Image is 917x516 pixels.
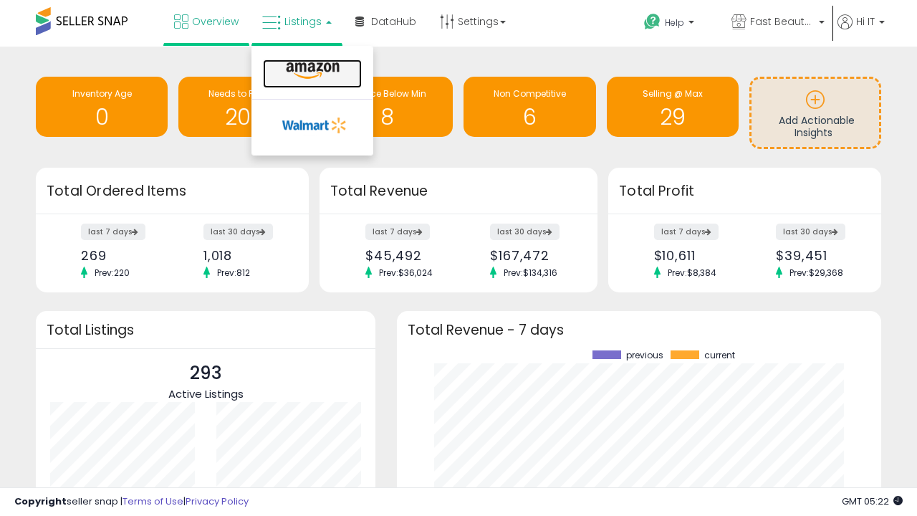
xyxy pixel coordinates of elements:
span: Selling @ Max [643,87,703,100]
span: Prev: $8,384 [661,267,724,279]
span: Non Competitive [494,87,566,100]
label: last 30 days [490,224,560,240]
h3: Total Revenue - 7 days [408,325,870,335]
span: Add Actionable Insights [779,113,855,140]
h1: 209 [186,105,303,129]
span: Hi IT [856,14,875,29]
span: current [704,350,735,360]
h1: 29 [614,105,731,129]
div: 269 [81,248,161,263]
span: Needs to Reprice [208,87,281,100]
div: $39,451 [776,248,856,263]
h1: 8 [328,105,446,129]
span: DataHub [371,14,416,29]
a: Privacy Policy [186,494,249,508]
label: last 30 days [203,224,273,240]
h3: Total Profit [619,181,870,201]
span: 2025-10-10 05:22 GMT [842,494,903,508]
a: Hi IT [837,14,885,47]
div: $45,492 [365,248,448,263]
label: last 7 days [365,224,430,240]
span: Fast Beauty ([GEOGRAPHIC_DATA]) [750,14,815,29]
span: previous [626,350,663,360]
a: Terms of Use [123,494,183,508]
span: Overview [192,14,239,29]
span: Inventory Age [72,87,132,100]
a: Inventory Age 0 [36,77,168,137]
span: Prev: 220 [87,267,137,279]
label: last 7 days [81,224,145,240]
span: Prev: $36,024 [372,267,440,279]
label: last 30 days [776,224,845,240]
a: Help [633,2,719,47]
span: Help [665,16,684,29]
span: Listings [284,14,322,29]
h3: Total Ordered Items [47,181,298,201]
a: Selling @ Max 29 [607,77,739,137]
span: Prev: $29,368 [782,267,850,279]
strong: Copyright [14,494,67,508]
h3: Total Listings [47,325,365,335]
a: Needs to Reprice 209 [178,77,310,137]
label: last 7 days [654,224,719,240]
h1: 0 [43,105,160,129]
span: BB Price Below Min [347,87,426,100]
p: 293 [168,360,244,387]
div: 1,018 [203,248,284,263]
div: $10,611 [654,248,734,263]
a: Add Actionable Insights [752,79,879,147]
div: seller snap | | [14,495,249,509]
h3: Total Revenue [330,181,587,201]
i: Get Help [643,13,661,31]
span: Prev: $134,316 [496,267,565,279]
span: Active Listings [168,386,244,401]
span: Prev: 812 [210,267,257,279]
a: BB Price Below Min 8 [321,77,453,137]
div: $167,472 [490,248,572,263]
a: Non Competitive 6 [464,77,595,137]
h1: 6 [471,105,588,129]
